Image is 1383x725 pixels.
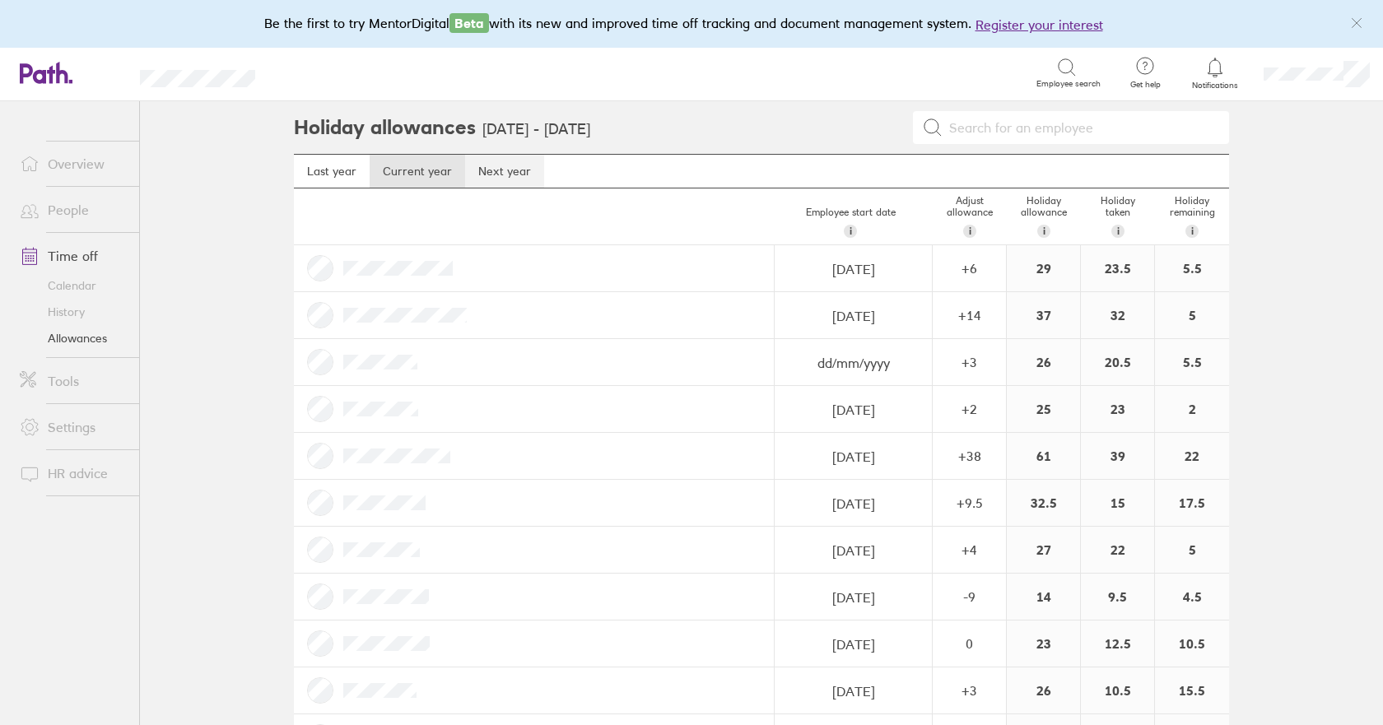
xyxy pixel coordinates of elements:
div: + 3 [934,355,1005,369]
div: 20.5 [1081,339,1154,385]
div: -9 [934,589,1005,604]
a: Settings [7,411,139,444]
div: 10.5 [1081,667,1154,713]
button: Register your interest [976,15,1103,35]
a: Tools [7,365,139,397]
div: 9.5 [1081,574,1154,620]
div: + 38 [934,448,1005,463]
div: 39 [1081,433,1154,479]
div: Search [300,65,342,80]
input: dd/mm/yyyy [775,246,931,292]
a: Current year [370,155,465,188]
div: Be the first to try MentorDigital with its new and improved time off tracking and document manage... [264,13,1120,35]
div: 4.5 [1155,574,1229,620]
a: Time off [7,239,139,272]
div: 10.5 [1155,620,1229,667]
input: dd/mm/yyyy [775,574,931,620]
input: Search for an employee [943,112,1219,143]
div: 5 [1155,527,1229,573]
div: + 2 [934,402,1005,416]
input: dd/mm/yyyy [775,434,931,480]
span: i [1191,225,1194,238]
div: 15.5 [1155,667,1229,713]
div: 2 [1155,386,1229,432]
div: 32 [1081,292,1154,338]
h3: [DATE] - [DATE] [482,121,590,138]
div: Holiday taken [1081,188,1155,244]
span: i [1043,225,1045,238]
a: HR advice [7,457,139,490]
div: 23 [1081,386,1154,432]
div: 12.5 [1081,620,1154,667]
div: 23.5 [1081,245,1154,291]
a: Overview [7,147,139,180]
div: + 9.5 [934,495,1005,510]
div: Holiday remaining [1155,188,1229,244]
input: dd/mm/yyyy [775,293,931,339]
div: + 14 [934,308,1005,323]
a: Allowances [7,325,139,351]
span: Beta [449,13,489,33]
span: i [850,225,852,238]
div: 22 [1081,527,1154,573]
span: Notifications [1189,81,1242,91]
div: 22 [1155,433,1229,479]
div: 27 [1007,527,1080,573]
span: Employee search [1036,79,1101,89]
h2: Holiday allowances [294,101,476,154]
a: Notifications [1189,56,1242,91]
div: + 4 [934,542,1005,557]
div: 25 [1007,386,1080,432]
a: History [7,299,139,325]
div: 37 [1007,292,1080,338]
div: 0 [934,636,1005,651]
div: 17.5 [1155,480,1229,526]
div: 14 [1007,574,1080,620]
input: dd/mm/yyyy [775,621,931,667]
span: i [1117,225,1120,238]
div: + 6 [934,261,1005,276]
div: 26 [1007,667,1080,713]
a: Calendar [7,272,139,299]
div: Holiday allowance [1007,188,1081,244]
div: 32.5 [1007,480,1080,526]
div: 5.5 [1155,245,1229,291]
a: Last year [294,155,370,188]
div: 5.5 [1155,339,1229,385]
div: 61 [1007,433,1080,479]
div: 29 [1007,245,1080,291]
div: Adjust allowance [933,188,1007,244]
input: dd/mm/yyyy [775,527,931,574]
div: + 3 [934,683,1005,698]
input: dd/mm/yyyy [775,481,931,527]
div: 26 [1007,339,1080,385]
input: dd/mm/yyyy [775,668,931,714]
input: dd/mm/yyyy [775,340,931,386]
div: Employee start date [768,200,933,244]
a: Next year [465,155,544,188]
input: dd/mm/yyyy [775,387,931,433]
span: i [969,225,971,238]
span: Get help [1119,80,1172,90]
div: 23 [1007,620,1080,667]
div: 5 [1155,292,1229,338]
div: 15 [1081,480,1154,526]
a: People [7,193,139,226]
